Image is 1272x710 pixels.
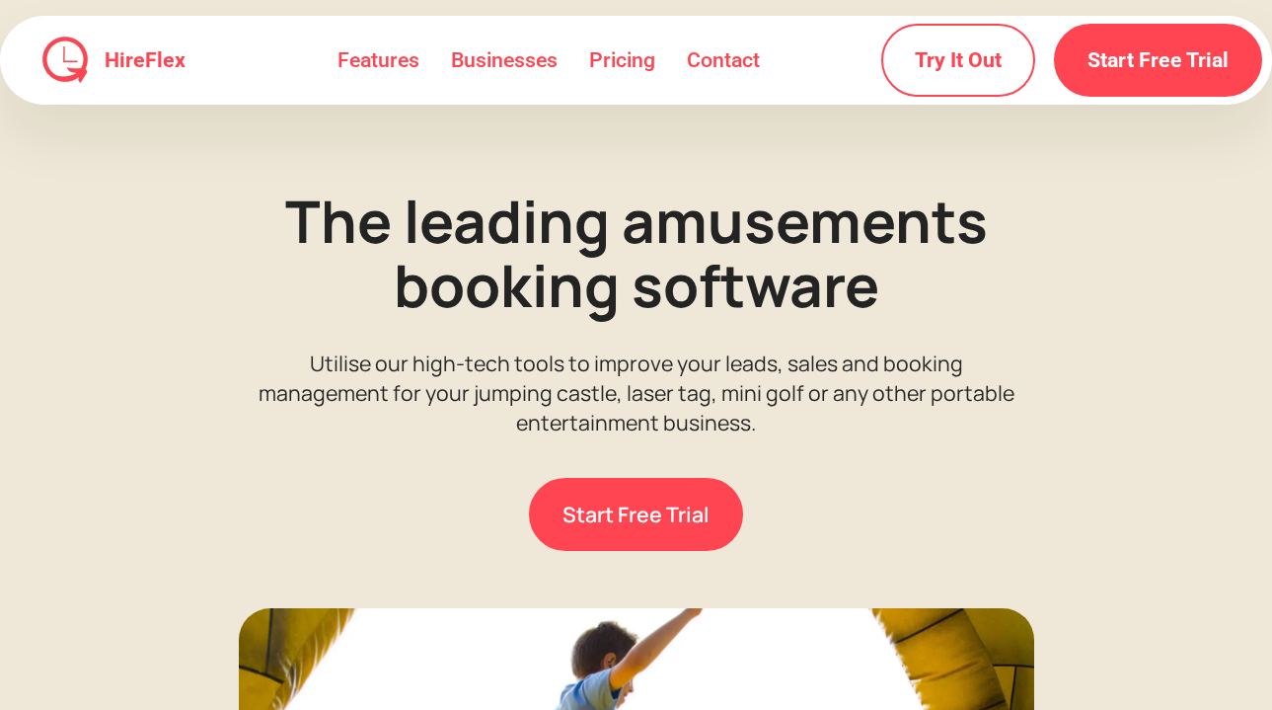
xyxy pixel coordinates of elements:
[322,30,435,91] a: Features
[89,49,193,70] a: HireFlex
[41,37,89,84] img: HireFlex Logo
[671,30,776,91] a: Contact
[258,349,1015,437] p: Utilise our high-tech tools to improve your leads, sales and booking management for your jumping ...
[1054,24,1262,97] a: Start Free Trial
[881,24,1035,97] a: Try It Out
[529,478,743,551] a: Start Free Trial
[435,30,573,91] a: Businesses
[285,182,988,325] strong: The leading amusements booking software
[573,30,671,91] a: Pricing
